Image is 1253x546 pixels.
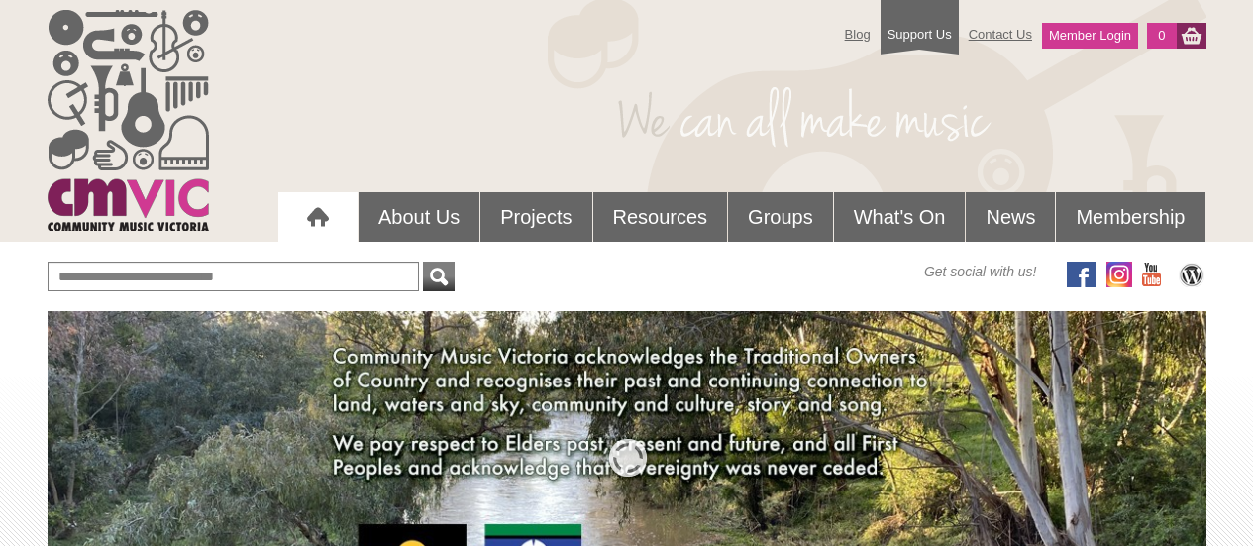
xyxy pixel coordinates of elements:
[966,192,1055,242] a: News
[48,10,209,231] img: cmvic_logo.png
[1147,23,1176,49] a: 0
[1177,262,1206,287] img: CMVic Blog
[593,192,728,242] a: Resources
[924,262,1037,281] span: Get social with us!
[480,192,591,242] a: Projects
[834,192,966,242] a: What's On
[959,17,1042,52] a: Contact Us
[1042,23,1138,49] a: Member Login
[359,192,479,242] a: About Us
[728,192,833,242] a: Groups
[1106,262,1132,287] img: icon-instagram.png
[1056,192,1204,242] a: Membership
[835,17,881,52] a: Blog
